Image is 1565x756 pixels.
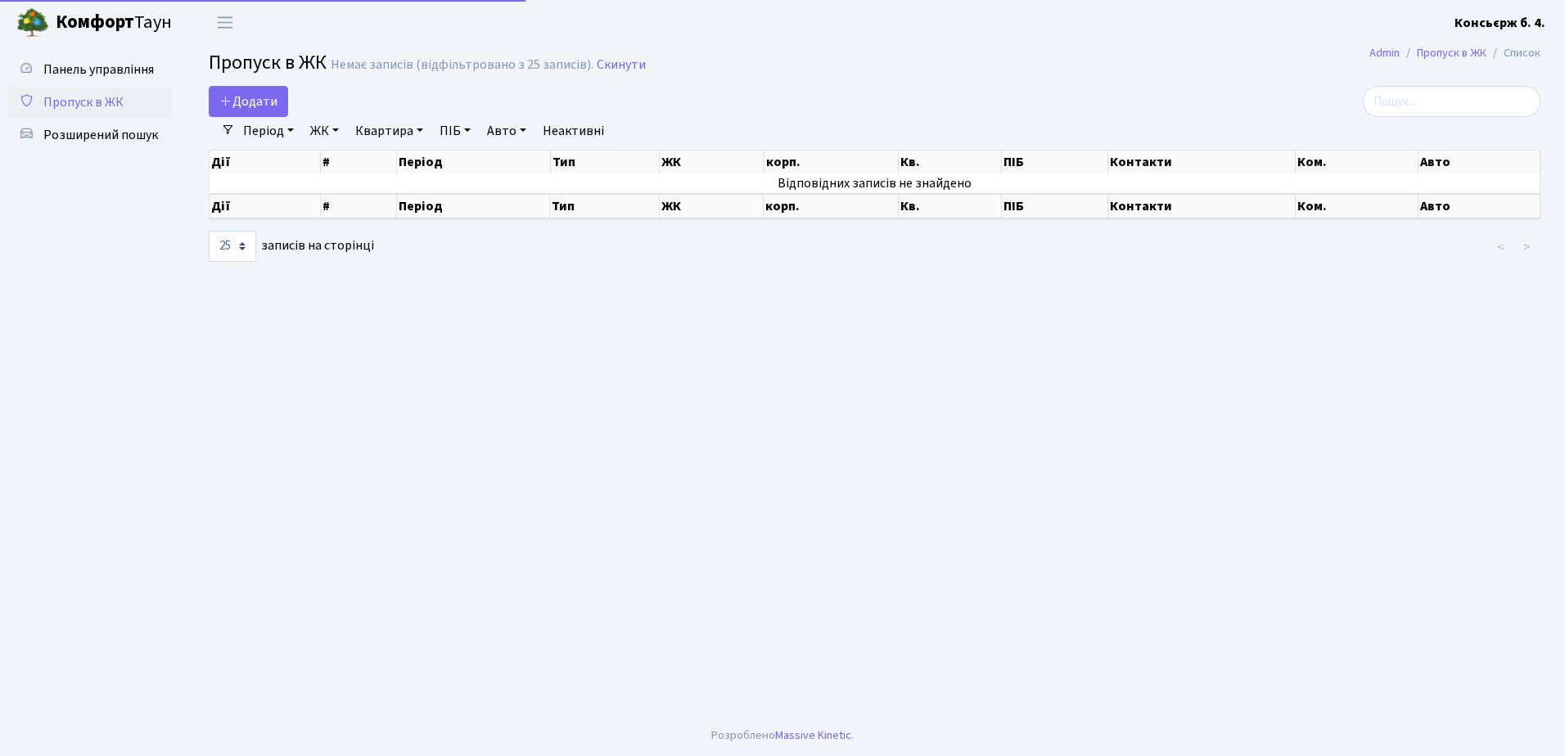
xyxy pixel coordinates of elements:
[1418,194,1540,218] th: Авто
[43,61,154,79] span: Панель управління
[43,126,158,144] span: Розширений пошук
[660,194,764,218] th: ЖК
[56,9,172,37] span: Таун
[397,194,551,218] th: Період
[16,7,49,39] img: logo.png
[209,86,288,117] a: Додати
[433,117,477,145] a: ПІБ
[209,231,374,262] label: записів на сторінці
[321,194,397,218] th: #
[349,117,430,145] a: Квартира
[899,194,1002,218] th: Кв.
[1486,44,1540,62] li: Список
[1455,13,1545,33] a: Консьєрж б. 4.
[1418,151,1540,173] th: Авто
[43,93,124,111] span: Пропуск в ЖК
[219,92,277,110] span: Додати
[1455,14,1545,32] b: Консьєрж б. 4.
[1002,151,1108,173] th: ПІБ
[210,173,1540,193] td: Відповідних записів не знайдено
[764,194,898,218] th: корп.
[8,86,172,119] a: Пропуск в ЖК
[550,194,660,218] th: Тип
[397,151,551,173] th: Період
[237,117,300,145] a: Період
[1108,151,1296,173] th: Контакти
[1369,44,1400,61] a: Admin
[205,9,246,36] button: Переключити навігацію
[56,9,134,35] b: Комфорт
[764,151,899,173] th: корп.
[1108,194,1296,218] th: Контакти
[1296,194,1418,218] th: Ком.
[660,151,764,173] th: ЖК
[711,727,854,745] div: Розроблено .
[8,119,172,151] a: Розширений пошук
[304,117,345,145] a: ЖК
[551,151,661,173] th: Тип
[1296,151,1418,173] th: Ком.
[209,231,256,262] select: записів на сторінці
[1345,36,1565,70] nav: breadcrumb
[1363,86,1540,117] input: Пошук...
[480,117,533,145] a: Авто
[209,48,327,77] span: Пропуск в ЖК
[210,194,321,218] th: Дії
[1002,194,1108,218] th: ПІБ
[210,151,321,173] th: Дії
[536,117,611,145] a: Неактивні
[597,57,646,73] a: Скинути
[775,727,851,744] a: Massive Kinetic
[1417,44,1486,61] a: Пропуск в ЖК
[331,57,593,73] div: Немає записів (відфільтровано з 25 записів).
[8,53,172,86] a: Панель управління
[321,151,397,173] th: #
[899,151,1002,173] th: Кв.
